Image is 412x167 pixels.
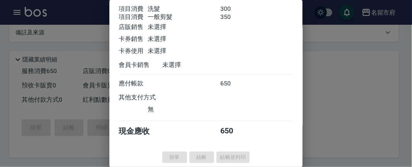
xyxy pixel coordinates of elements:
div: 一般剪髮 [148,13,220,21]
div: 未選擇 [162,61,235,69]
div: 項目消費 [119,5,148,13]
div: 未選擇 [148,23,220,31]
div: 項目消費 [119,13,148,21]
div: 卡券銷售 [119,35,148,43]
div: 會員卡銷售 [119,61,162,69]
div: 未選擇 [148,47,220,55]
div: 其他支付方式 [119,94,177,102]
div: 650 [221,126,250,136]
div: 洗髮 [148,5,220,13]
div: 350 [221,13,250,21]
div: 300 [221,5,250,13]
div: 650 [221,80,250,88]
div: 卡券使用 [119,47,148,55]
div: 未選擇 [148,35,220,43]
div: 無 [148,106,220,114]
div: 應付帳款 [119,80,148,88]
div: 店販銷售 [119,23,148,31]
div: 現金應收 [119,126,162,136]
